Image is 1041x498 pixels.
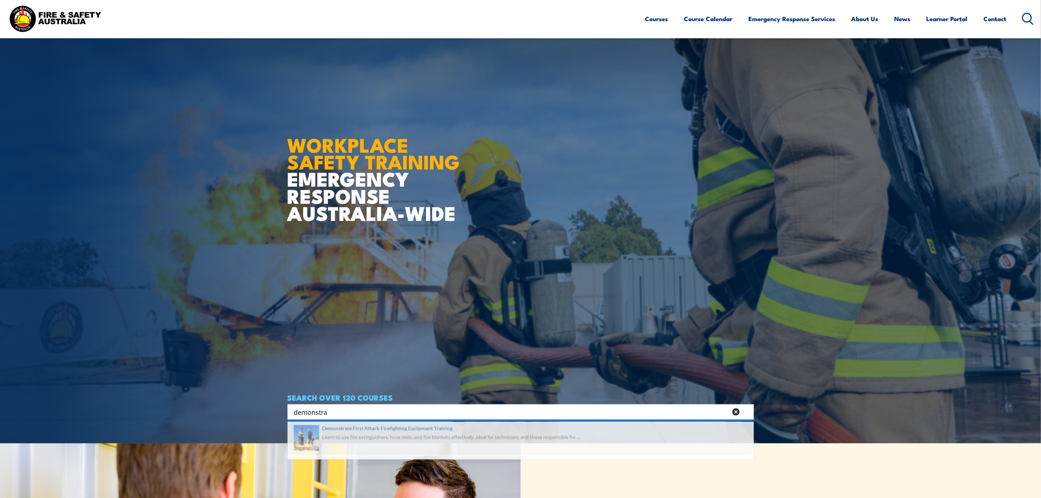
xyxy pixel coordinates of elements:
[684,9,733,28] a: Course Calendar
[287,129,460,176] strong: WORKPLACE SAFETY TRAINING
[287,118,466,221] h1: EMERGENCY RESPONSE AUSTRALIA-WIDE
[741,407,751,417] button: Search magnifier button
[895,9,911,28] a: News
[296,407,729,417] form: Search form
[984,9,1007,28] a: Contact
[287,393,754,401] h4: SEARCH OVER 120 COURSES
[294,430,748,438] a: Demonstrate First Attack Firefighting Equipment Training
[645,9,668,28] a: Courses
[749,9,835,28] a: Emergency Response Services
[852,9,878,28] a: About Us
[294,406,728,417] input: Search input
[927,9,968,28] a: Learner Portal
